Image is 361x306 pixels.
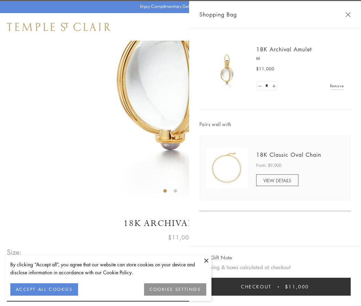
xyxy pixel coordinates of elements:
[270,82,277,90] a: Set quantity to 2
[330,82,344,90] a: Remove
[7,217,354,229] h1: 18K Archival Amulet
[10,261,206,276] div: By clicking “Accept all”, you agree that our website can store cookies on your device and disclos...
[256,82,263,90] a: Set quantity to 0
[199,253,232,262] button: Add Gift Note
[199,10,237,19] span: Shopping Bag
[256,45,312,53] a: 18K Archival Amulet
[346,12,351,17] button: Close Shopping Bag
[285,283,309,290] span: $11,000
[10,283,78,296] button: ACCEPT ALL COOKIES
[199,263,351,272] p: Shipping & taxes calculated at checkout
[256,55,344,62] p: M
[241,283,272,290] span: Checkout
[206,48,248,90] img: 18K Archival Amulet
[256,151,321,159] a: 18K Classic Oval Chain
[256,162,281,169] span: From: $9,000
[168,233,193,242] span: $11,000
[144,283,206,296] button: COOKIES SETTINGS
[256,65,274,72] span: $11,000
[256,174,298,186] a: VIEW DETAILS
[199,120,351,128] span: Pairs well with
[7,23,111,31] img: Temple St. Clair
[199,278,351,296] button: Checkout $11,000
[206,147,248,188] img: N88865-OV18
[7,246,22,258] span: Size:
[263,177,291,184] span: VIEW DETAILS
[140,3,218,10] p: Enjoy Complimentary Delivery & Returns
